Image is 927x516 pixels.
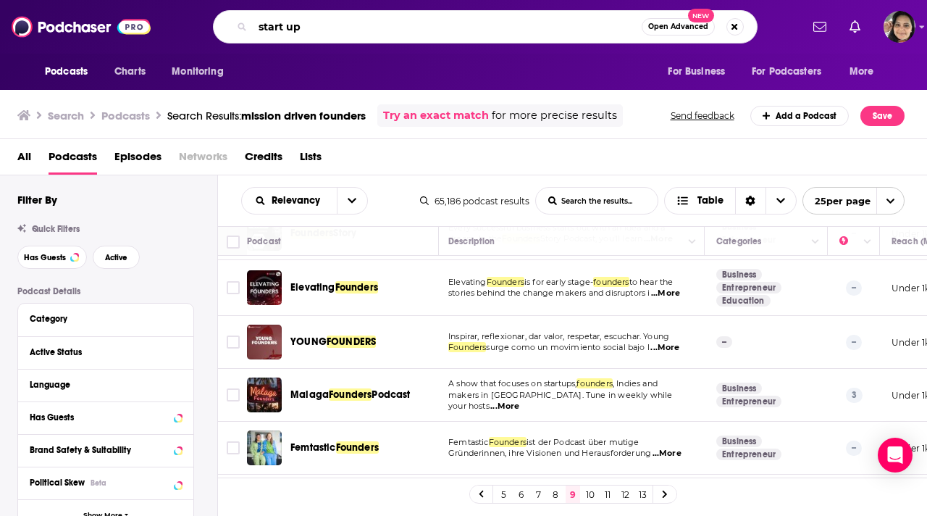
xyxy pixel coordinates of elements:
h2: Filter By [17,193,57,207]
a: MalagaFoundersPodcast [290,388,411,402]
span: Founders [336,441,379,454]
div: Categories [716,233,761,250]
h3: Podcasts [101,109,150,122]
a: Lists [300,145,322,175]
p: -- [716,336,732,348]
a: Search Results:mission driven founders [167,109,366,122]
span: surge como un movimiento social bajo l [486,342,650,352]
a: Podchaser - Follow, Share and Rate Podcasts [12,13,151,41]
div: Has Guests [30,412,169,423]
div: Power Score [839,233,860,250]
span: ...More [653,448,681,459]
img: User Profile [884,11,915,43]
button: Active [93,246,140,269]
a: 10 [583,486,597,503]
span: is for early stage- [524,277,593,287]
a: YOUNGFOUNDERS [290,335,376,349]
button: Active Status [30,343,182,361]
h2: Choose List sort [241,187,368,215]
span: Quick Filters [32,224,80,234]
span: Toggle select row [227,388,240,401]
button: Has Guests [17,246,87,269]
span: Founders [489,437,527,447]
a: Entrepreneur [716,282,781,294]
span: Podcasts [45,62,88,82]
button: open menu [802,187,905,215]
a: All [17,145,31,175]
div: Category [30,314,172,324]
span: YOUNG [290,336,327,348]
span: Founders [329,388,372,401]
span: Elevating [448,277,487,287]
button: Language [30,375,182,394]
a: 12 [618,486,632,503]
button: open menu [658,58,743,86]
span: Founders [487,277,524,287]
span: ...More [490,401,519,412]
button: open menu [337,188,367,214]
span: 25 per page [803,190,871,212]
button: open menu [242,196,337,206]
span: for more precise results [492,107,617,124]
a: 11 [600,486,615,503]
span: Malaga [290,388,329,401]
span: founders [593,277,629,287]
span: Table [697,196,723,206]
a: Business [716,383,762,394]
button: Column Actions [807,233,824,251]
span: , Indies and [613,378,658,388]
a: 5 [496,486,511,503]
div: Beta [91,478,106,488]
button: Category [30,309,182,328]
span: Credits [245,145,282,175]
img: Malaga Founders Podcast [247,378,282,412]
img: Femtastic Founders [247,430,282,465]
a: Try an exact match [383,107,489,124]
a: 8 [548,486,563,503]
a: Charts [105,58,154,86]
button: Open AdvancedNew [642,18,715,36]
a: Episodes [114,145,162,175]
span: Toggle select row [227,441,240,454]
button: Show profile menu [884,11,915,43]
button: open menu [162,58,242,86]
a: Business [716,269,762,280]
h2: Choose View [664,187,797,215]
a: ElevatingFounders [290,280,378,295]
span: Logged in as shelbyjanner [884,11,915,43]
span: founders [576,378,612,388]
span: ...More [650,342,679,354]
span: to hear the [629,277,674,287]
button: Column Actions [859,233,876,251]
span: Founders [335,281,378,294]
button: Save [860,106,905,126]
a: 9 [566,486,580,503]
p: Podcast Details [17,286,194,296]
p: -- [846,280,862,295]
span: Femtastic [290,441,336,454]
button: Brand Safety & Suitability [30,441,182,459]
div: Active Status [30,347,172,357]
p: -- [846,335,862,349]
button: Column Actions [684,233,701,251]
span: Political Skew [30,478,85,488]
span: ...More [651,288,680,299]
span: A show that focuses on startups, [448,378,576,388]
input: Search podcasts, credits, & more... [253,15,642,38]
span: For Business [668,62,725,82]
span: Elevating [290,281,335,294]
div: Search podcasts, credits, & more... [213,10,758,43]
span: Relevancy [272,196,325,206]
span: Open Advanced [648,23,708,30]
a: Show notifications dropdown [844,14,866,39]
a: Podcasts [49,145,97,175]
div: Open Intercom Messenger [878,438,913,473]
div: Podcast [247,233,281,250]
a: FemtasticFounders [290,441,379,455]
a: Entrepreneur [716,396,781,407]
span: Toggle select row [227,336,240,349]
div: Search Results: [167,109,366,122]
